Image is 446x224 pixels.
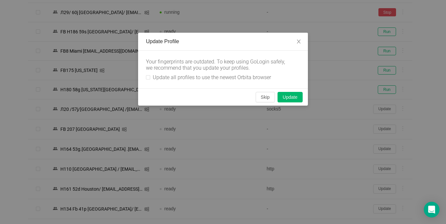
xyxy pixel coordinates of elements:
[150,74,274,80] span: Update all profiles to use the newest Orbita browser
[424,202,439,217] div: Open Intercom Messenger
[278,92,303,102] button: Update
[290,33,308,51] button: Close
[146,59,290,71] div: Your fingerprints are outdated. To keep using GoLogin safely, we recommend that you update your p...
[146,38,300,45] div: Update Profile
[296,39,301,44] i: icon: close
[256,92,275,102] button: Skip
